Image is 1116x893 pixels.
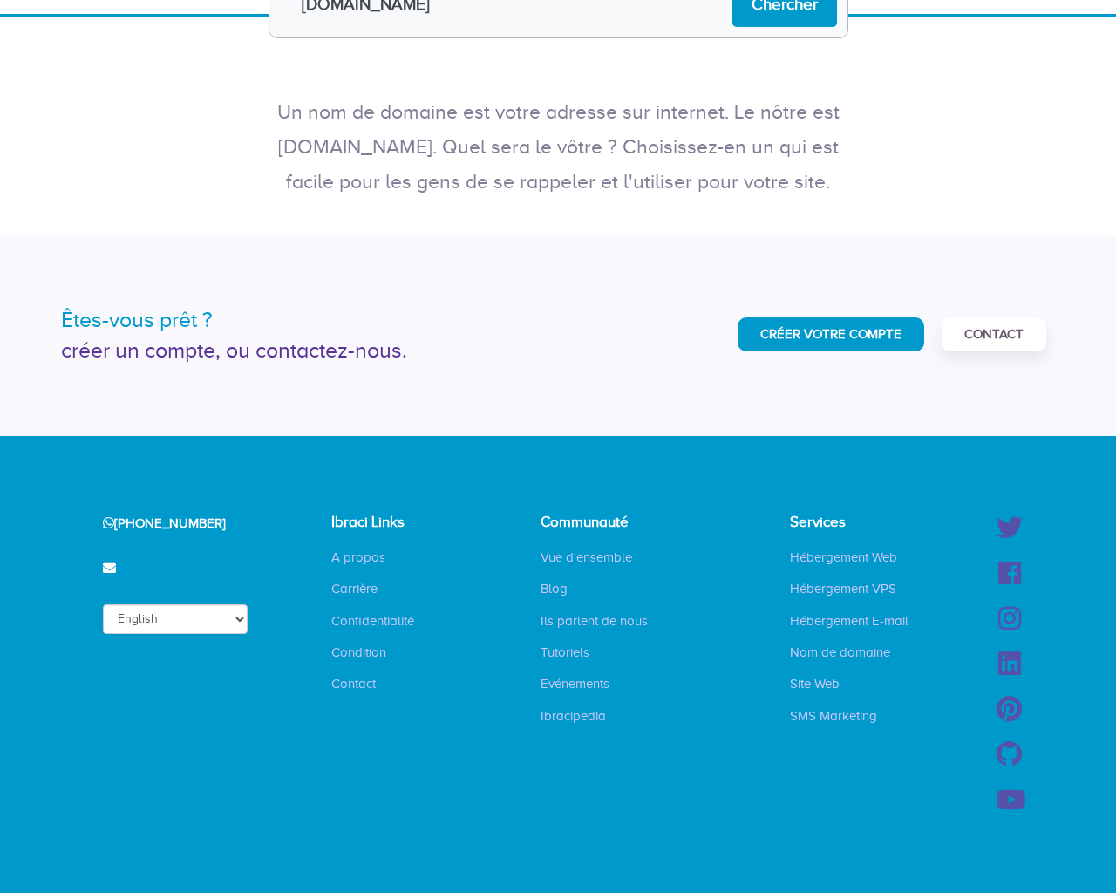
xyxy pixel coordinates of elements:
iframe: Drift Widget Chat Controller [1029,806,1095,872]
a: Contact [942,317,1046,351]
a: Carrière [318,580,391,597]
a: Hébergement Web [777,549,910,566]
a: Tutoriels [527,644,602,661]
a: Vue d'ensemble [527,549,645,566]
h4: Ibraci Links [331,515,445,531]
h4: Communauté [541,515,661,531]
div: créer un compte, ou contactez-nous. [61,335,545,366]
a: Ibracipedia [527,707,619,725]
a: Confidentialité [318,612,427,630]
a: Nom de domaine [777,644,903,661]
a: Hébergement E-mail [777,612,922,630]
div: Êtes-vous prêt ? [61,304,545,336]
a: Site Web [777,675,853,692]
p: Un nom de domaine est votre adresse sur internet. Le nôtre est [DOMAIN_NAME]. Quel sera le vôtre ... [262,95,854,200]
a: Blog [527,580,581,597]
a: Contact [318,675,389,692]
a: Hébergement VPS [777,580,909,597]
a: Créer Votre Compte [738,317,924,351]
h4: Services [790,515,922,531]
div: [PHONE_NUMBER] [81,501,248,546]
a: SMS Marketing [777,707,890,725]
a: Evénements [527,675,623,692]
a: Condition [318,644,399,661]
a: Ils parlent de nous [527,612,661,630]
a: [email protected] [119,562,216,576]
a: A propos [318,549,398,566]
